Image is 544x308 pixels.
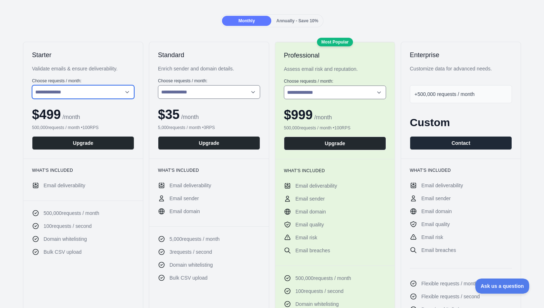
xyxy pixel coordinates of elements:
[158,136,260,150] button: Upgrade
[158,125,260,130] div: 5,000 requests / month • 3 RPS
[284,137,386,150] button: Upgrade
[410,116,450,128] span: Custom
[410,136,512,150] button: Contact
[313,114,332,120] span: / month
[475,279,530,294] iframe: Toggle Customer Support
[284,107,313,122] span: $ 999
[284,125,386,131] div: 500,000 requests / month • 100 RPS
[180,114,199,120] span: / month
